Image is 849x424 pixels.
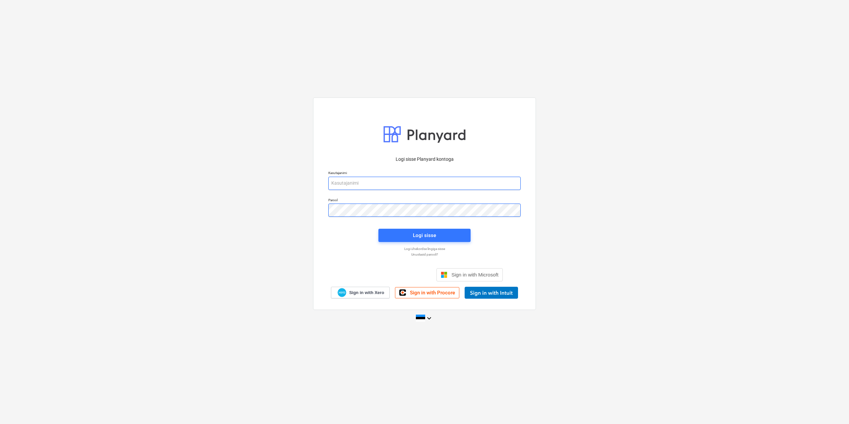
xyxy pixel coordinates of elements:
span: Sign in with Xero [349,290,384,296]
button: Logi sisse [378,229,471,242]
span: Sign in with Procore [410,290,455,296]
a: Sign in with Xero [331,287,390,298]
img: Microsoft logo [441,272,447,278]
p: Kasutajanimi [328,171,521,176]
a: Sign in with Procore [395,287,459,298]
img: Xero logo [338,288,346,297]
iframe: Sisselogimine Google'i nupu abil [343,268,434,282]
div: Logi sisse [413,231,436,240]
p: Parool [328,198,521,204]
input: Kasutajanimi [328,177,521,190]
span: Sign in with Microsoft [451,272,498,277]
i: keyboard_arrow_down [425,314,433,322]
p: Logi sisse Planyard kontoga [328,156,521,163]
a: Unustasid parooli? [325,252,524,257]
a: Logi ühekordse lingiga sisse [325,247,524,251]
